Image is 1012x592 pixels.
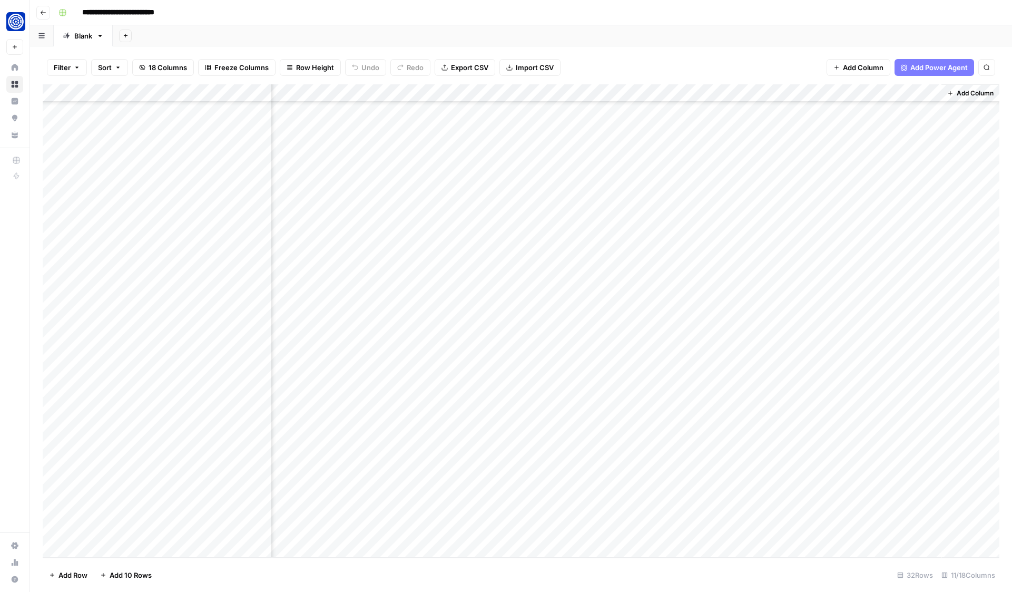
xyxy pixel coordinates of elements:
[6,554,23,571] a: Usage
[6,8,23,35] button: Workspace: Fundwell
[895,59,974,76] button: Add Power Agent
[451,62,488,73] span: Export CSV
[407,62,424,73] span: Redo
[361,62,379,73] span: Undo
[54,62,71,73] span: Filter
[910,62,968,73] span: Add Power Agent
[390,59,430,76] button: Redo
[214,62,269,73] span: Freeze Columns
[98,62,112,73] span: Sort
[6,110,23,127] a: Opportunities
[132,59,194,76] button: 18 Columns
[499,59,561,76] button: Import CSV
[6,127,23,143] a: Your Data
[943,86,998,100] button: Add Column
[6,12,25,31] img: Fundwell Logo
[198,59,276,76] button: Freeze Columns
[94,567,158,584] button: Add 10 Rows
[149,62,187,73] span: 18 Columns
[58,570,87,580] span: Add Row
[893,567,937,584] div: 32 Rows
[516,62,554,73] span: Import CSV
[110,570,152,580] span: Add 10 Rows
[74,31,92,41] div: Blank
[280,59,341,76] button: Row Height
[6,59,23,76] a: Home
[6,537,23,554] a: Settings
[47,59,87,76] button: Filter
[43,567,94,584] button: Add Row
[435,59,495,76] button: Export CSV
[91,59,128,76] button: Sort
[843,62,883,73] span: Add Column
[6,571,23,588] button: Help + Support
[827,59,890,76] button: Add Column
[6,93,23,110] a: Insights
[296,62,334,73] span: Row Height
[6,76,23,93] a: Browse
[937,567,999,584] div: 11/18 Columns
[345,59,386,76] button: Undo
[54,25,113,46] a: Blank
[957,89,994,98] span: Add Column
